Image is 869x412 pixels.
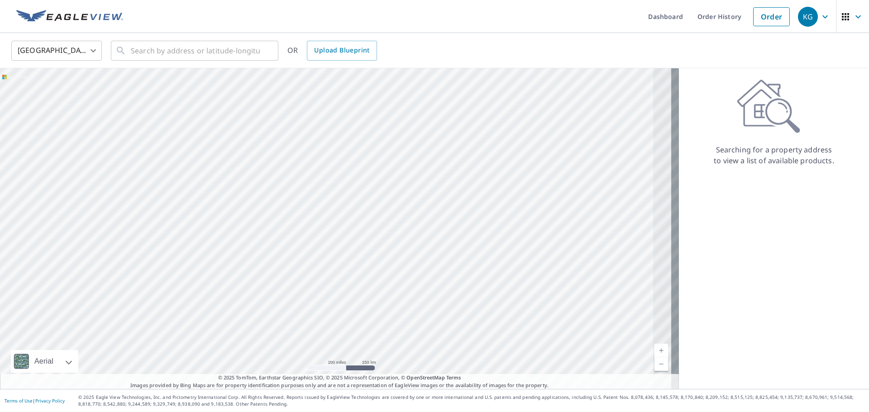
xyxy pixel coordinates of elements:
[287,41,377,61] div: OR
[446,374,461,381] a: Terms
[5,398,33,404] a: Terms of Use
[11,38,102,63] div: [GEOGRAPHIC_DATA]
[5,398,65,403] p: |
[314,45,369,56] span: Upload Blueprint
[131,38,260,63] input: Search by address or latitude-longitude
[406,374,444,381] a: OpenStreetMap
[218,374,461,382] span: © 2025 TomTom, Earthstar Geographics SIO, © 2025 Microsoft Corporation, ©
[753,7,790,26] a: Order
[798,7,818,27] div: KG
[32,350,56,373] div: Aerial
[35,398,65,404] a: Privacy Policy
[713,144,835,166] p: Searching for a property address to view a list of available products.
[16,10,123,24] img: EV Logo
[78,394,864,407] p: © 2025 Eagle View Technologies, Inc. and Pictometry International Corp. All Rights Reserved. Repo...
[654,344,668,357] a: Current Level 5, Zoom In
[11,350,78,373] div: Aerial
[307,41,377,61] a: Upload Blueprint
[654,357,668,371] a: Current Level 5, Zoom Out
